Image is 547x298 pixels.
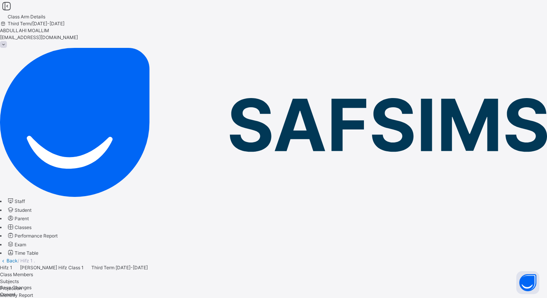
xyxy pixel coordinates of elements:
a: Exam [7,242,26,247]
span: [PERSON_NAME] Hifz Class 1 [20,265,84,270]
span: Third Term [DATE]-[DATE] [91,265,148,270]
span: Staff [15,198,25,204]
a: Student [7,207,31,213]
span: Classes [15,224,31,230]
span: Student [15,207,31,213]
span: / Hifz 1 . [18,258,35,264]
span: Time Table [15,250,38,256]
span: Performance Report [15,233,58,239]
a: Back [7,258,18,264]
span: Exam [15,242,26,247]
a: Parent [7,216,29,221]
span: Class Arm Details [8,14,45,20]
a: Time Table [7,250,38,256]
button: Open asap [516,271,539,294]
a: Staff [7,198,25,204]
a: Classes [7,224,31,230]
a: Performance Report [7,233,58,239]
span: Parent [15,216,29,221]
